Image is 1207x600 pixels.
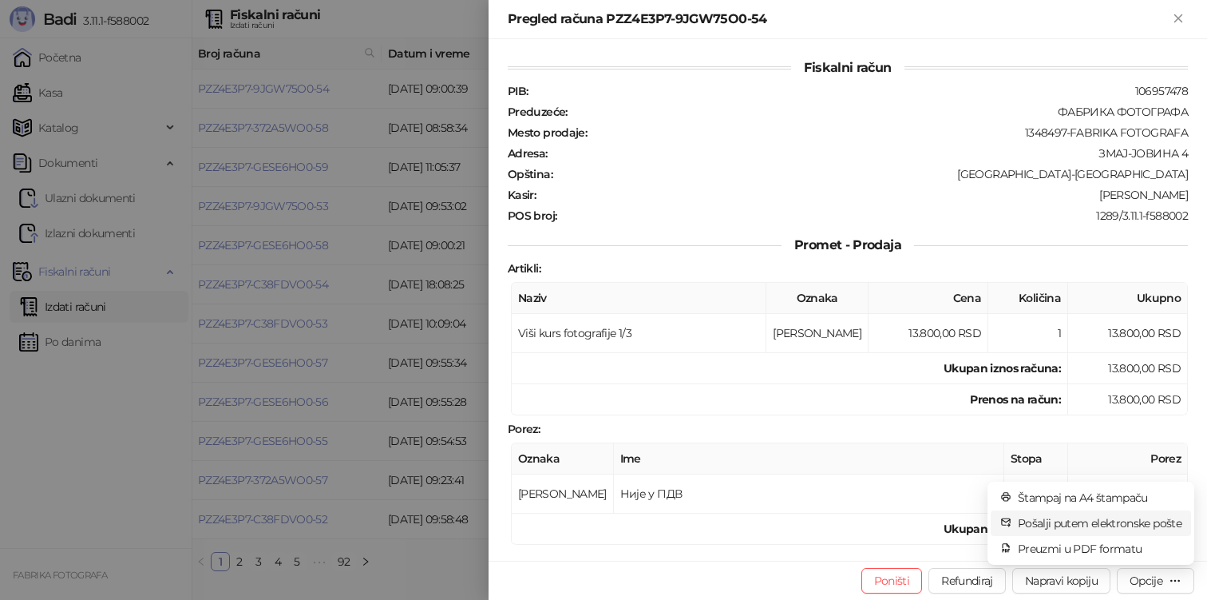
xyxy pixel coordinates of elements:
strong: POS broj : [508,209,556,223]
td: Није у ПДВ [614,475,1004,514]
span: Preuzmi u PDF formatu [1018,540,1181,558]
div: ЗМАЈ-ЈОВИНА 4 [549,146,1189,161]
th: Cena [869,283,988,314]
th: Oznaka [512,443,614,475]
span: Pošalji putem elektronske pošte [1018,515,1181,532]
td: 13.800,00 RSD [1068,314,1188,353]
td: 13.800,00 RSD [869,314,988,353]
button: Poništi [861,568,923,594]
strong: PFR vreme : [508,558,569,572]
td: [PERSON_NAME] [766,314,869,353]
span: Napravi kopiju [1025,574,1098,588]
div: [GEOGRAPHIC_DATA]-[GEOGRAPHIC_DATA] [554,167,1189,181]
td: 0,00 RSD [1068,475,1188,514]
strong: Kasir : [508,188,536,202]
strong: Mesto prodaje : [508,125,587,140]
td: 1 [988,314,1068,353]
td: 0,00% [1004,475,1068,514]
th: Naziv [512,283,766,314]
strong: Opština : [508,167,552,181]
button: Refundiraj [928,568,1006,594]
strong: Prenos na račun : [970,392,1061,407]
button: Opcije [1117,568,1194,594]
th: Ukupno [1068,283,1188,314]
span: Štampaj na A4 štampaču [1018,489,1181,507]
div: [DATE] 09:00:39 [571,558,1189,572]
strong: Ukupan iznos poreza: [944,522,1061,536]
th: Ime [614,443,1004,475]
strong: PIB : [508,84,528,98]
strong: Adresa : [508,146,548,161]
span: Fiskalni račun [791,60,904,75]
span: Promet - Prodaja [782,237,914,252]
td: Viši kurs fotografije 1/3 [512,314,766,353]
strong: Preduzeće : [508,105,568,119]
strong: Porez : [508,422,540,436]
div: 106957478 [529,84,1189,98]
td: [PERSON_NAME] [512,475,614,514]
th: Količina [988,283,1068,314]
div: Pregled računa PZZ4E3P7-9JGW75O0-54 [508,10,1169,29]
strong: Artikli : [508,261,540,276]
th: Oznaka [766,283,869,314]
td: 13.800,00 RSD [1068,384,1188,415]
th: Stopa [1004,443,1068,475]
button: Zatvori [1169,10,1188,29]
td: 13.800,00 RSD [1068,353,1188,384]
button: Napravi kopiju [1012,568,1110,594]
th: Porez [1068,443,1188,475]
strong: Ukupan iznos računa : [944,361,1061,375]
div: 1348497-FABRIKA FOTOGRAFA [588,125,1189,140]
div: Opcije [1130,574,1162,588]
div: 1289/3.11.1-f588002 [558,209,1189,223]
div: [PERSON_NAME] [537,188,1189,202]
div: ФАБРИКА ФОТОГРАФА [569,105,1189,119]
